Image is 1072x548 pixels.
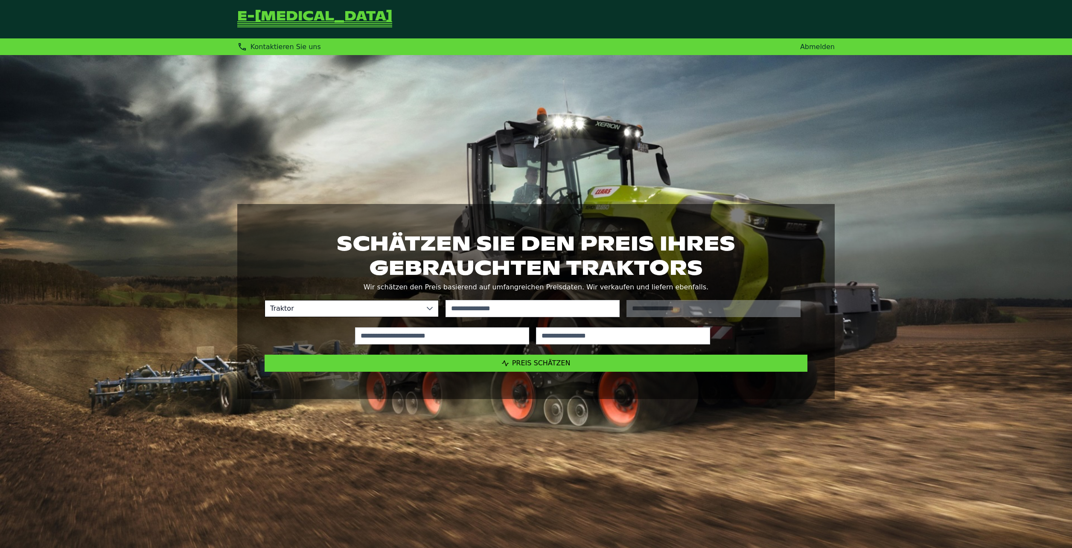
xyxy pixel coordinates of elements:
a: Zurück zur Startseite [237,10,392,28]
h1: Schätzen Sie den Preis Ihres gebrauchten Traktors [265,231,807,279]
span: Kontaktieren Sie uns [251,43,321,51]
div: Kontaktieren Sie uns [237,42,321,52]
a: Abmelden [800,43,835,51]
p: Wir schätzen den Preis basierend auf umfangreichen Preisdaten. Wir verkaufen und liefern ebenfalls. [265,281,807,293]
span: Traktor [265,300,421,317]
span: Preis schätzen [512,359,571,367]
button: Preis schätzen [265,355,807,372]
